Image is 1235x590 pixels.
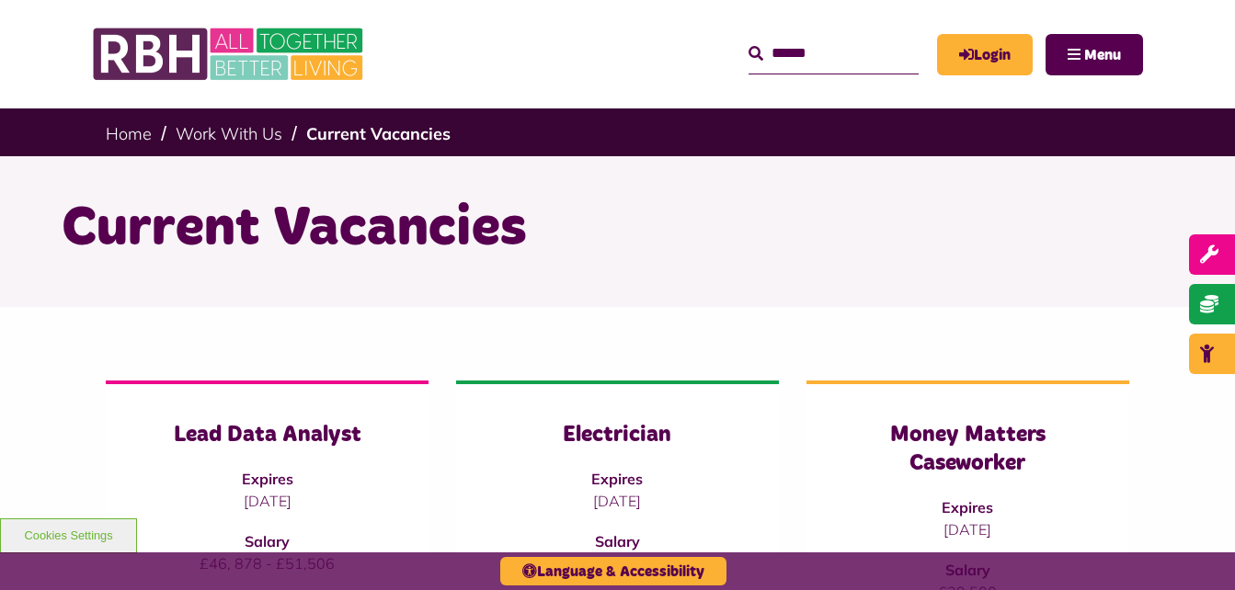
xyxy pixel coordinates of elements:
iframe: Netcall Web Assistant for live chat [1152,507,1235,590]
input: Search [749,34,919,74]
a: Current Vacancies [306,123,451,144]
p: [DATE] [143,490,392,512]
strong: Expires [942,498,993,516]
strong: Salary [595,532,640,550]
p: [DATE] [493,490,742,512]
a: Work With Us [176,123,282,144]
a: MyRBH [937,34,1033,75]
h3: Electrician [493,421,742,449]
strong: Salary [245,532,290,550]
a: Home [106,123,152,144]
button: Language & Accessibility [500,557,726,585]
h3: Lead Data Analyst [143,421,392,449]
p: [DATE] [843,518,1092,540]
strong: Expires [242,470,293,488]
h3: Money Matters Caseworker [843,421,1092,478]
strong: Expires [591,470,643,488]
button: Navigation [1046,34,1143,75]
span: Menu [1084,48,1121,62]
img: RBH [92,18,368,90]
h1: Current Vacancies [62,193,1174,265]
